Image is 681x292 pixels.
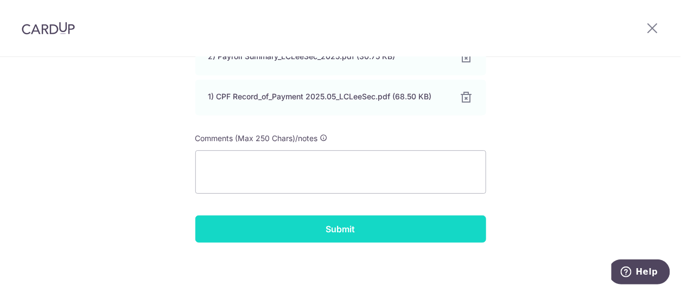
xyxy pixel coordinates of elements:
[195,215,486,243] input: Submit
[208,91,447,102] div: 1) CPF Record_of_Payment 2025.05_LCLeeSec.pdf (68.50 KB)
[22,22,75,35] img: CardUp
[195,134,318,143] span: Comments (Max 250 Chars)/notes
[612,259,670,287] iframe: Opens a widget where you can find more information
